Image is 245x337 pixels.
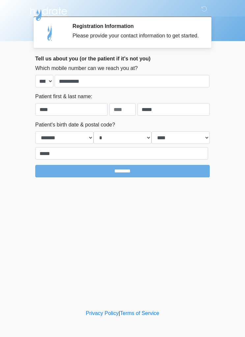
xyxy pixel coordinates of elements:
[86,310,119,316] a: Privacy Policy
[35,56,210,62] h2: Tell us about you (or the patient if it's not you)
[72,32,200,40] div: Please provide your contact information to get started.
[35,93,92,101] label: Patient first & last name:
[40,23,60,43] img: Agent Avatar
[35,64,138,72] label: Which mobile number can we reach you at?
[120,310,159,316] a: Terms of Service
[119,310,120,316] a: |
[29,5,68,21] img: Hydrate IV Bar - Scottsdale Logo
[35,121,115,129] label: Patient's birth date & postal code?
